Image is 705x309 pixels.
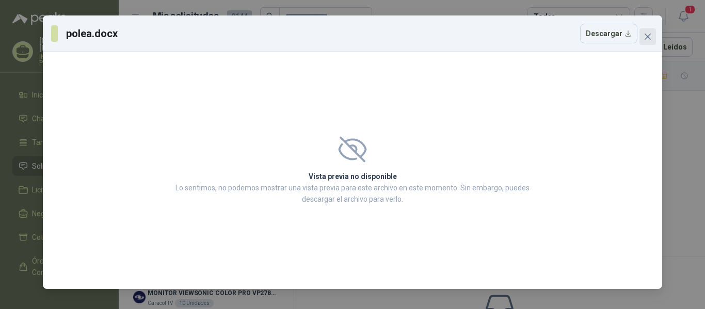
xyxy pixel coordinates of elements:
[66,26,119,41] h3: polea.docx
[580,24,637,43] button: Descargar
[639,28,656,45] button: Close
[644,32,652,41] span: close
[172,182,533,205] p: Lo sentimos, no podemos mostrar una vista previa para este archivo en este momento. Sin embargo, ...
[172,171,533,182] h2: Vista previa no disponible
